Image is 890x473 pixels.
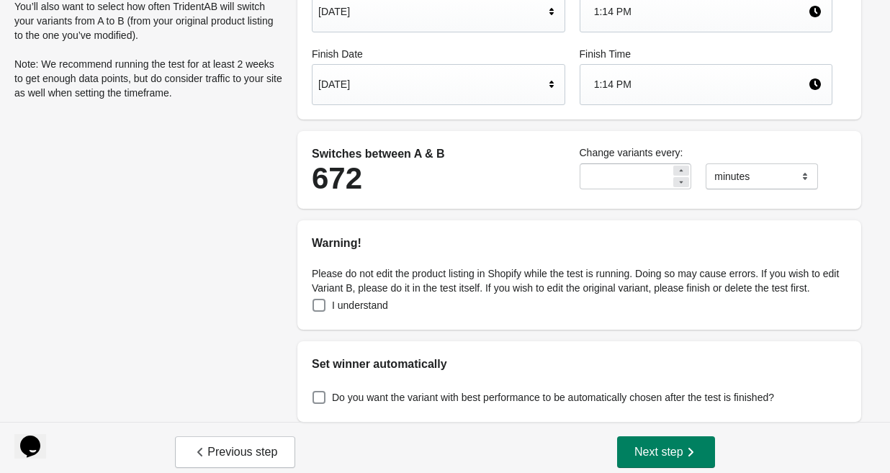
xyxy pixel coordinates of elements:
[312,235,847,252] h2: Warning!
[332,390,774,405] span: Do you want the variant with best performance to be automatically chosen after the test is finished?
[318,71,544,98] div: [DATE]
[312,145,565,163] div: Switches between A & B
[634,445,698,459] span: Next step
[617,436,715,468] button: Next step
[332,298,388,312] span: I understand
[175,436,295,468] button: Previous step
[312,266,847,295] p: Please do not edit the product listing in Shopify while the test is running. Doing so may cause e...
[14,415,60,459] iframe: chat widget
[594,71,809,98] div: 1:14 PM
[580,47,833,61] label: Finish Time
[14,57,283,100] p: Note: We recommend running the test for at least 2 weeks to get enough data points, but do consid...
[193,445,277,459] span: Previous step
[312,163,565,194] div: 672
[312,356,847,373] h2: Set winner automatically
[312,47,565,61] label: Finish Date
[580,145,833,160] label: Change variants every:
